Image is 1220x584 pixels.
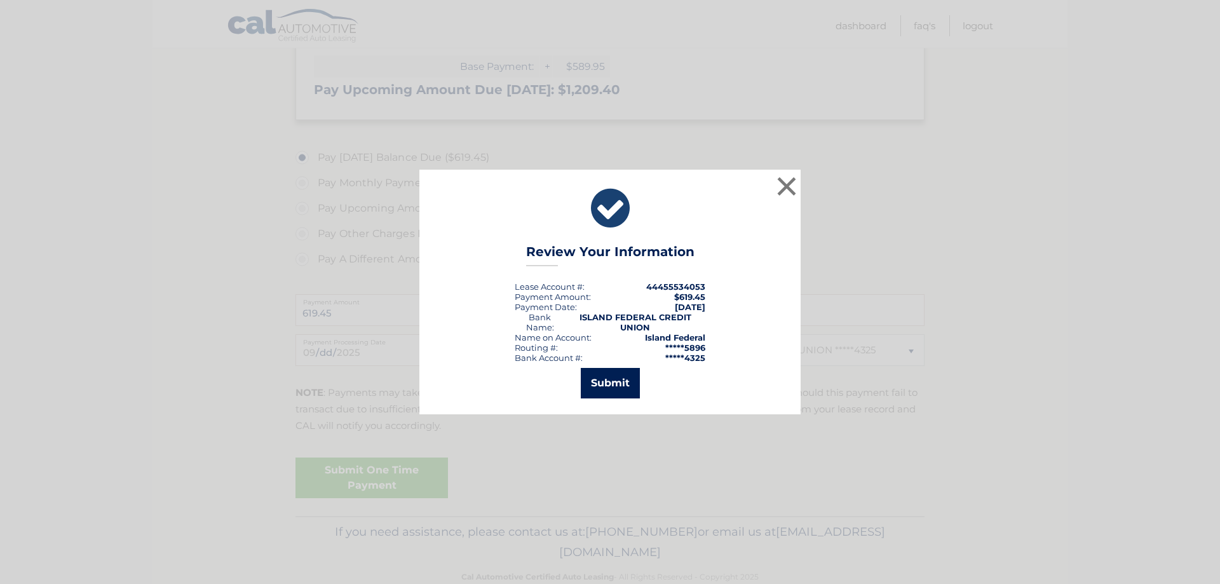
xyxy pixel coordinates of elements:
[515,302,575,312] span: Payment Date
[515,282,585,292] div: Lease Account #:
[515,353,583,363] div: Bank Account #:
[515,302,577,312] div: :
[581,368,640,398] button: Submit
[515,343,558,353] div: Routing #:
[646,282,705,292] strong: 44455534053
[515,332,592,343] div: Name on Account:
[579,312,691,332] strong: ISLAND FEDERAL CREDIT UNION
[645,332,705,343] strong: Island Federal
[526,244,695,266] h3: Review Your Information
[515,292,591,302] div: Payment Amount:
[774,173,799,199] button: ×
[675,302,705,312] span: [DATE]
[515,312,566,332] div: Bank Name:
[674,292,705,302] span: $619.45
